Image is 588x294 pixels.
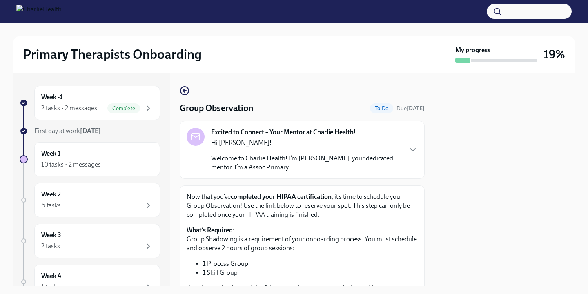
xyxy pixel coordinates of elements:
h6: Week 2 [41,190,61,199]
div: 2 tasks [41,242,60,251]
h6: Week 4 [41,272,61,281]
li: 1 Process Group [203,259,418,268]
strong: [DATE] [80,127,101,135]
span: Due [396,105,425,112]
h3: 19% [543,47,565,62]
span: Complete [107,105,140,111]
p: Now that you’ve , it’s time to schedule your Group Observation! Use the link below to reserve you... [187,192,418,219]
div: 6 tasks [41,201,61,210]
p: Hi [PERSON_NAME]! [211,138,401,147]
h2: Primary Therapists Onboarding [23,46,202,62]
li: 1 Skill Group [203,268,418,277]
div: 10 tasks • 2 messages [41,160,101,169]
span: August 17th, 2025 10:00 [396,105,425,112]
div: 1 task [41,283,57,292]
a: Week 32 tasks [20,224,160,258]
h6: Week -1 [41,93,62,102]
strong: My progress [455,46,490,55]
h4: Group Observation [180,102,254,114]
a: Week 26 tasks [20,183,160,217]
span: First day at work [34,127,101,135]
div: 2 tasks • 2 messages [41,104,97,113]
strong: Excited to Connect – Your Mentor at Charlie Health! [211,128,356,137]
strong: What’s Required [187,226,233,234]
span: To Do [370,105,393,111]
p: : Group Shadowing is a requirement of your onboarding process. You must schedule and observe 2 ho... [187,226,418,253]
p: Welcome to Charlie Health! I’m [PERSON_NAME], your dedicated mentor. I’m a Assoc Primary... [211,154,401,172]
strong: [DATE] [407,105,425,112]
img: CharlieHealth [16,5,62,18]
a: Week 110 tasks • 2 messages [20,142,160,176]
strong: completed your HIPAA certification [231,193,332,200]
a: First day at work[DATE] [20,127,160,136]
h6: Week 3 [41,231,61,240]
h6: Week 1 [41,149,60,158]
a: Week -12 tasks • 2 messagesComplete [20,86,160,120]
